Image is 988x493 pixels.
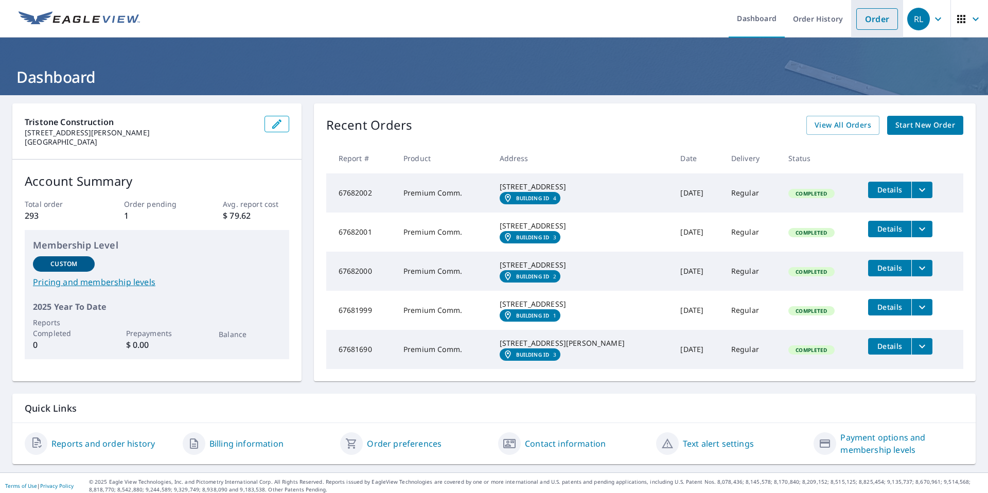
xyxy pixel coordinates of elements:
td: Regular [723,213,780,252]
h1: Dashboard [12,66,976,87]
button: detailsBtn-67682001 [868,221,911,237]
td: 67682000 [326,252,395,291]
td: Regular [723,291,780,330]
th: Address [491,143,673,173]
span: View All Orders [815,119,871,132]
td: [DATE] [672,173,722,213]
a: Building ID1 [500,309,561,322]
span: Completed [789,307,833,314]
td: Premium Comm. [395,252,491,291]
em: Building ID [516,351,550,358]
span: Completed [789,346,833,354]
p: Membership Level [33,238,281,252]
th: Delivery [723,143,780,173]
p: Custom [50,259,77,269]
button: filesDropdownBtn-67681690 [911,338,932,355]
a: Payment options and membership levels [840,431,963,456]
th: Date [672,143,722,173]
p: Avg. report cost [223,199,289,209]
a: Start New Order [887,116,963,135]
th: Report # [326,143,395,173]
span: Details [874,341,905,351]
a: Text alert settings [683,437,754,450]
button: filesDropdownBtn-67682000 [911,260,932,276]
div: [STREET_ADDRESS] [500,182,664,192]
td: Regular [723,173,780,213]
td: 67682002 [326,173,395,213]
p: Total order [25,199,91,209]
button: detailsBtn-67682002 [868,182,911,198]
p: Balance [219,329,280,340]
button: filesDropdownBtn-67682002 [911,182,932,198]
td: [DATE] [672,330,722,369]
em: Building ID [516,195,550,201]
td: Regular [723,330,780,369]
td: [DATE] [672,213,722,252]
td: Premium Comm. [395,330,491,369]
span: Details [874,224,905,234]
p: Quick Links [25,402,963,415]
p: Order pending [124,199,190,209]
a: Order preferences [367,437,442,450]
a: Billing information [209,437,284,450]
div: [STREET_ADDRESS] [500,221,664,231]
em: Building ID [516,234,550,240]
td: [DATE] [672,252,722,291]
p: 1 [124,209,190,222]
a: Building ID3 [500,231,561,243]
td: Premium Comm. [395,291,491,330]
div: [STREET_ADDRESS] [500,299,664,309]
button: filesDropdownBtn-67681999 [911,299,932,315]
span: Details [874,185,905,195]
a: Order [856,8,898,30]
td: Premium Comm. [395,213,491,252]
div: [STREET_ADDRESS] [500,260,664,270]
img: EV Logo [19,11,140,27]
em: Building ID [516,273,550,279]
a: Privacy Policy [40,482,74,489]
span: Completed [789,229,833,236]
td: 67682001 [326,213,395,252]
th: Status [780,143,860,173]
p: | [5,483,74,489]
p: [STREET_ADDRESS][PERSON_NAME] [25,128,256,137]
td: 67681690 [326,330,395,369]
p: [GEOGRAPHIC_DATA] [25,137,256,147]
a: Pricing and membership levels [33,276,281,288]
td: [DATE] [672,291,722,330]
p: Reports Completed [33,317,95,339]
a: Building ID4 [500,192,561,204]
div: [STREET_ADDRESS][PERSON_NAME] [500,338,664,348]
td: 67681999 [326,291,395,330]
p: Account Summary [25,172,289,190]
p: $ 0.00 [126,339,188,351]
div: RL [907,8,930,30]
p: 0 [33,339,95,351]
em: Building ID [516,312,550,319]
a: Building ID2 [500,270,561,283]
button: filesDropdownBtn-67682001 [911,221,932,237]
a: View All Orders [806,116,879,135]
button: detailsBtn-67682000 [868,260,911,276]
span: Start New Order [895,119,955,132]
p: Recent Orders [326,116,413,135]
td: Premium Comm. [395,173,491,213]
p: Tristone Construction [25,116,256,128]
span: Completed [789,268,833,275]
a: Contact information [525,437,606,450]
th: Product [395,143,491,173]
button: detailsBtn-67681690 [868,338,911,355]
span: Details [874,263,905,273]
p: 293 [25,209,91,222]
p: 2025 Year To Date [33,301,281,313]
td: Regular [723,252,780,291]
p: Prepayments [126,328,188,339]
a: Terms of Use [5,482,37,489]
a: Reports and order history [51,437,155,450]
a: Building ID3 [500,348,561,361]
span: Details [874,302,905,312]
p: $ 79.62 [223,209,289,222]
button: detailsBtn-67681999 [868,299,911,315]
span: Completed [789,190,833,197]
